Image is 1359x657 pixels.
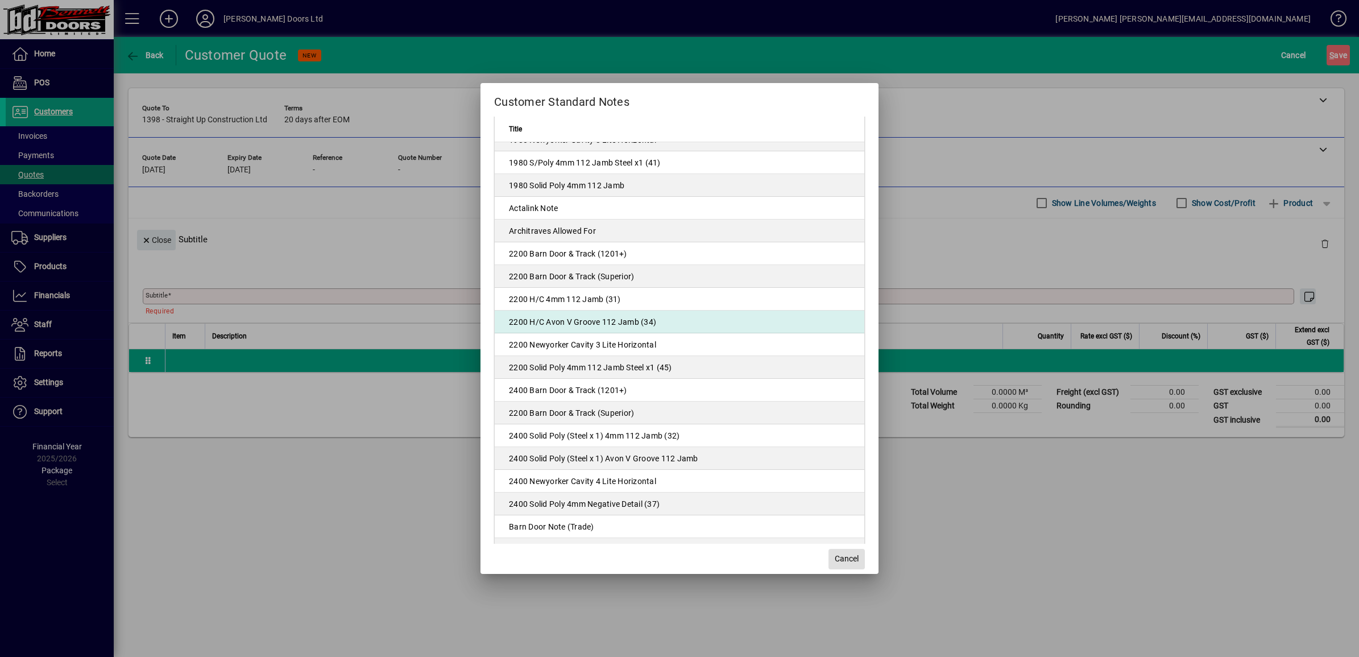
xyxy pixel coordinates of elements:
[495,151,864,174] td: 1980 S/Poly 4mm 112 Jamb Steel x1 (41)
[495,493,864,515] td: 2400 Solid Poly 4mm Negative Detail (37)
[495,242,864,265] td: 2200 Barn Door & Track (1201+)
[495,106,864,129] td: 1980 MDF Solid Poly 4mm skins Steel x2 (CS)
[495,402,864,424] td: 2200 Barn Door & Track (Superior)
[495,538,864,561] td: Barn Door Note (Retail)
[495,333,864,356] td: 2200 Newyorker Cavity 3 Lite Horizontal
[495,265,864,288] td: 2200 Barn Door & Track (Superior)
[495,197,864,220] td: Actalink Note
[495,447,864,470] td: 2400 Solid Poly (Steel x 1) Avon V Groove 112 Jamb
[480,83,879,116] h2: Customer Standard Notes
[835,553,859,565] span: Cancel
[495,379,864,402] td: 2400 Barn Door & Track (1201+)
[509,123,522,135] span: Title
[495,311,864,333] td: 2200 H/C Avon V Groove 112 Jamb (34)
[495,470,864,493] td: 2400 Newyorker Cavity 4 Lite Horizontal
[495,174,864,197] td: 1980 Solid Poly 4mm 112 Jamb
[495,220,864,242] td: Architraves Allowed For
[828,549,865,569] button: Cancel
[495,288,864,311] td: 2200 H/C 4mm 112 Jamb (31)
[495,356,864,379] td: 2200 Solid Poly 4mm 112 Jamb Steel x1 (45)
[495,424,864,447] td: 2400 Solid Poly (Steel x 1) 4mm 112 Jamb (32)
[495,515,864,538] td: Barn Door Note (Trade)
